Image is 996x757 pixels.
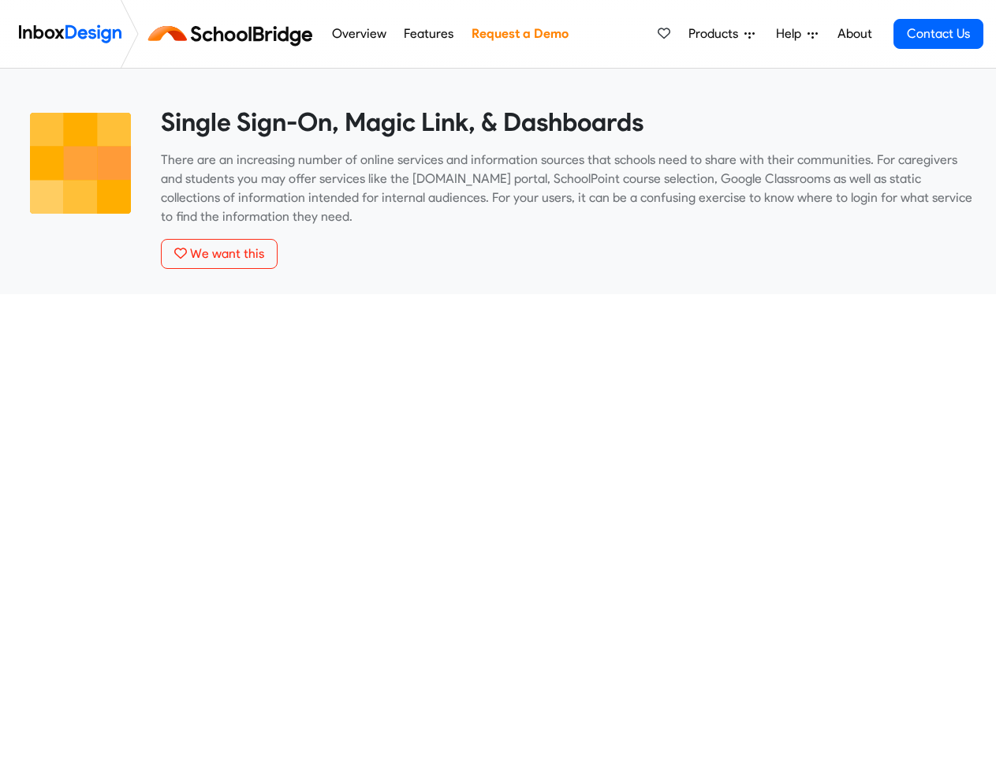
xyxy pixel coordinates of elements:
a: Contact Us [893,19,983,49]
span: Products [688,24,744,43]
heading: Single Sign-On, Magic Link, & Dashboards [161,106,972,138]
a: Help [770,18,824,50]
a: Products [682,18,761,50]
a: Overview [327,18,390,50]
p: There are an increasing number of online services and information sources that schools need to sh... [161,151,972,226]
a: Request a Demo [467,18,573,50]
span: We want this [190,246,264,261]
a: About [833,18,876,50]
a: Features [400,18,458,50]
img: schoolbridge logo [145,15,323,53]
button: We want this [161,239,278,269]
img: 2022_01_13_icon_grid.svg [24,106,137,220]
span: Help [776,24,808,43]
